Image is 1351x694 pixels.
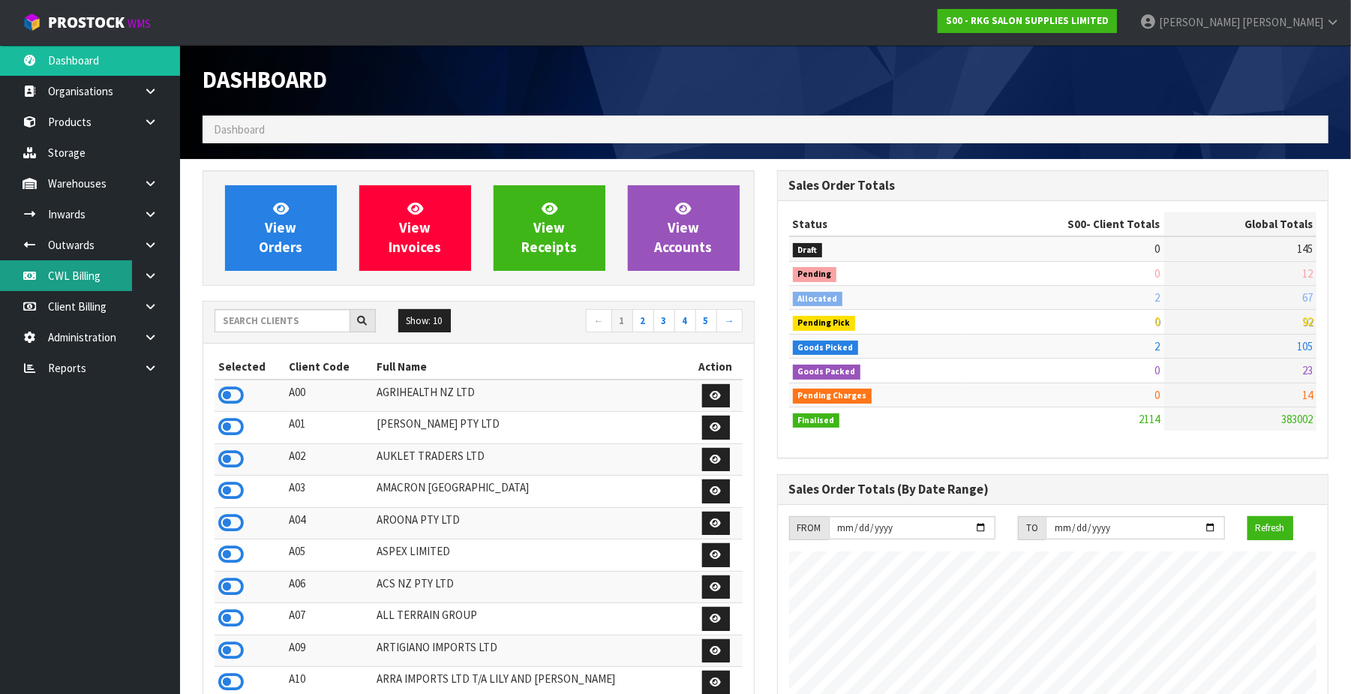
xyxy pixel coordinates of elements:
span: 2 [1155,339,1160,353]
span: View Orders [259,200,302,256]
td: ASPEX LIMITED [373,539,689,572]
a: → [716,309,743,333]
span: Pending Pick [793,316,856,331]
div: FROM [789,516,829,540]
span: 2114 [1139,412,1160,426]
td: AGRIHEALTH NZ LTD [373,380,689,412]
td: AUKLET TRADERS LTD [373,443,689,476]
h3: Sales Order Totals (By Date Range) [789,482,1317,497]
th: Action [689,355,743,379]
span: Pending [793,267,837,282]
td: A05 [285,539,373,572]
td: A02 [285,443,373,476]
th: Selected [215,355,285,379]
td: A03 [285,476,373,508]
span: Goods Packed [793,365,861,380]
input: Search clients [215,309,350,332]
span: Dashboard [214,122,265,137]
h3: Sales Order Totals [789,179,1317,193]
span: S00 [1068,217,1087,231]
span: 23 [1302,363,1313,377]
img: cube-alt.png [23,13,41,32]
span: 0 [1155,314,1160,329]
span: Pending Charges [793,389,872,404]
strong: S00 - RKG SALON SUPPLIES LIMITED [946,14,1109,27]
td: A01 [285,412,373,444]
span: Allocated [793,292,843,307]
td: A06 [285,571,373,603]
span: 2 [1155,290,1160,305]
span: View Receipts [521,200,577,256]
span: 0 [1155,242,1160,256]
span: 92 [1302,314,1313,329]
nav: Page navigation [490,309,743,335]
th: Client Code [285,355,373,379]
a: ViewReceipts [494,185,605,271]
div: TO [1018,516,1046,540]
th: Full Name [373,355,689,379]
th: Global Totals [1164,212,1316,236]
a: ViewInvoices [359,185,471,271]
td: AROONA PTY LTD [373,507,689,539]
td: [PERSON_NAME] PTY LTD [373,412,689,444]
span: 145 [1297,242,1313,256]
span: Dashboard [203,65,327,94]
span: 12 [1302,266,1313,281]
a: ViewOrders [225,185,337,271]
a: ← [586,309,612,333]
td: A00 [285,380,373,412]
td: A09 [285,635,373,667]
small: WMS [128,17,151,31]
span: 0 [1155,363,1160,377]
span: View Accounts [655,200,713,256]
span: 105 [1297,339,1313,353]
span: Draft [793,243,823,258]
td: AMACRON [GEOGRAPHIC_DATA] [373,476,689,508]
span: 67 [1302,290,1313,305]
a: ViewAccounts [628,185,740,271]
span: View Invoices [389,200,441,256]
a: S00 - RKG SALON SUPPLIES LIMITED [938,9,1117,33]
span: 383002 [1281,412,1313,426]
a: 1 [611,309,633,333]
span: 0 [1155,388,1160,402]
td: A04 [285,507,373,539]
td: ALL TERRAIN GROUP [373,603,689,635]
span: [PERSON_NAME] [1159,15,1240,29]
th: - Client Totals [963,212,1164,236]
button: Show: 10 [398,309,451,333]
td: ARTIGIANO IMPORTS LTD [373,635,689,667]
span: 0 [1155,266,1160,281]
a: 4 [674,309,696,333]
span: Finalised [793,413,840,428]
th: Status [789,212,963,236]
a: 3 [653,309,675,333]
a: 5 [695,309,717,333]
button: Refresh [1247,516,1293,540]
span: ProStock [48,13,125,32]
span: Goods Picked [793,341,859,356]
a: 2 [632,309,654,333]
td: ACS NZ PTY LTD [373,571,689,603]
span: [PERSON_NAME] [1242,15,1323,29]
span: 14 [1302,388,1313,402]
td: A07 [285,603,373,635]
